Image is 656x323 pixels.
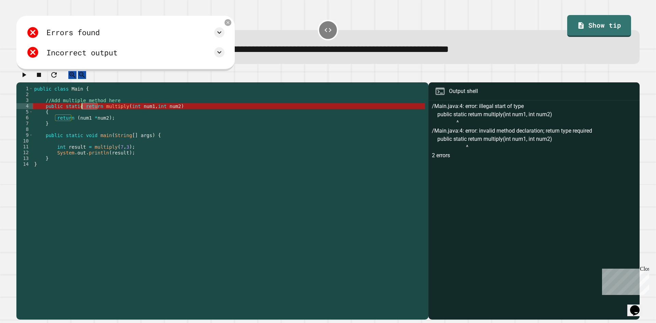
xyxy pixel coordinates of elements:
[16,121,33,126] div: 7
[16,109,33,115] div: 5
[432,102,636,320] div: /Main.java:4: error: illegal start of type public static return multiply(int num1, int num2) ^ /M...
[16,138,33,144] div: 10
[46,27,100,38] div: Errors found
[29,109,33,115] span: Toggle code folding, rows 5 through 7
[16,115,33,121] div: 6
[16,132,33,138] div: 9
[29,132,33,138] span: Toggle code folding, rows 9 through 13
[567,15,631,37] a: Show tip
[29,86,33,92] span: Toggle code folding, rows 1 through 14
[627,296,649,316] iframe: chat widget
[46,47,118,58] div: Incorrect output
[16,150,33,156] div: 12
[16,103,33,109] div: 4
[16,161,33,167] div: 14
[16,92,33,97] div: 2
[16,97,33,103] div: 3
[3,3,47,43] div: Chat with us now!Close
[16,86,33,92] div: 1
[16,156,33,161] div: 13
[599,266,649,295] iframe: chat widget
[16,144,33,150] div: 11
[16,126,33,132] div: 8
[449,87,478,95] div: Output shell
